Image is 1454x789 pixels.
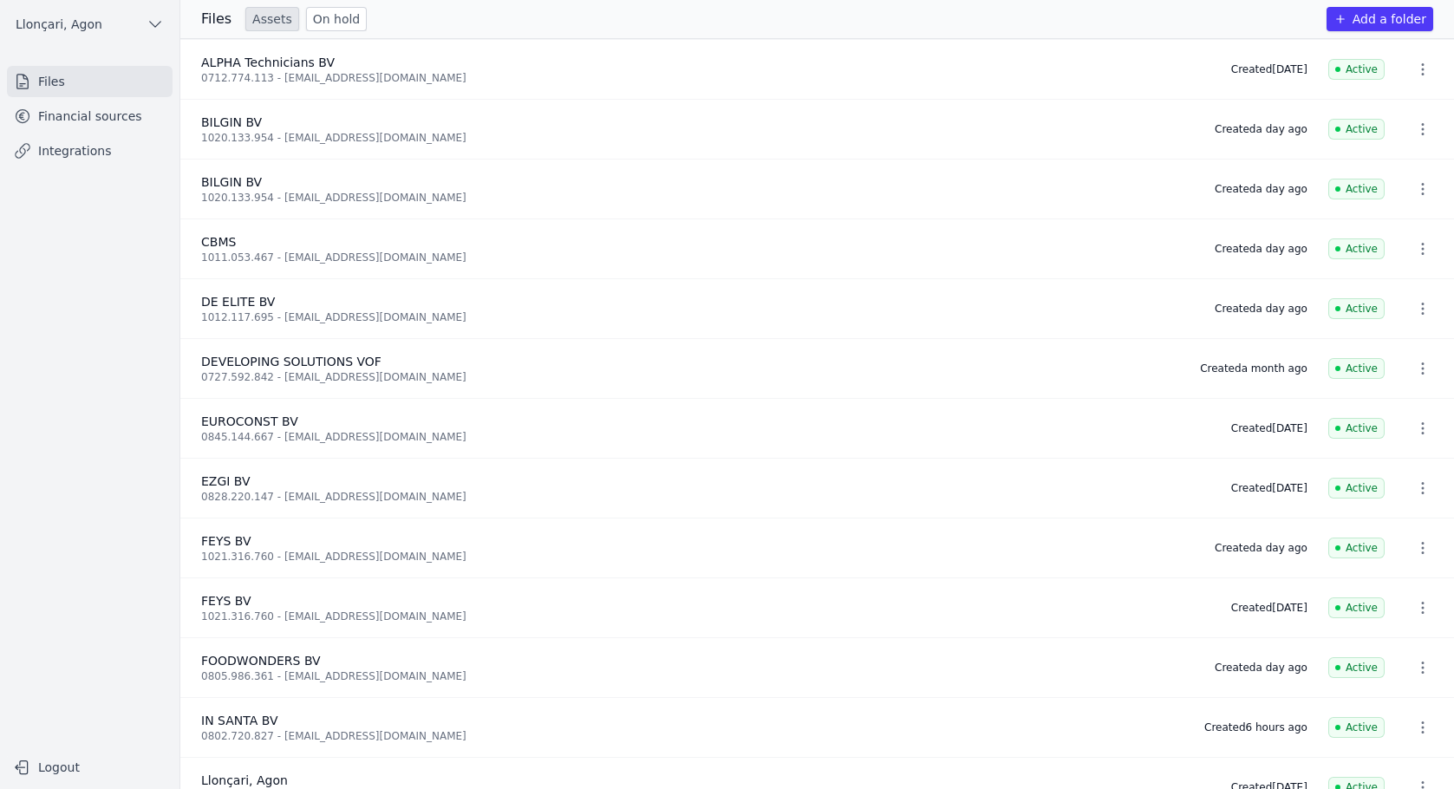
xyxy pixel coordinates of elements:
font: Llonçari, Agon [201,773,288,787]
a: Financial sources [7,101,173,132]
font: 0712.774.113 - [EMAIL_ADDRESS][DOMAIN_NAME] [201,72,466,84]
font: Logout [38,760,80,774]
font: FEYS BV [201,534,251,548]
font: BILGIN BV [201,175,262,189]
font: Created [1231,482,1273,494]
font: IN SANTA BV [201,714,278,727]
font: FOODWONDERS BV [201,654,321,668]
font: EZGI BV [201,474,251,488]
font: DEVELOPING SOLUTIONS VOF [201,355,381,368]
font: Created [1215,303,1256,315]
font: 0802.720.827 - [EMAIL_ADDRESS][DOMAIN_NAME] [201,730,466,742]
font: Llonçari, Agon [16,17,102,31]
font: Created [1231,63,1273,75]
font: Created [1204,721,1246,734]
font: [DATE] [1272,422,1307,434]
font: Active [1346,243,1378,255]
font: 1021.316.760 - [EMAIL_ADDRESS][DOMAIN_NAME] [201,551,466,563]
font: DE ELITE BV [201,295,275,309]
font: 0828.220.147 - [EMAIL_ADDRESS][DOMAIN_NAME] [201,491,466,503]
font: CBMS [201,235,236,249]
font: 1020.133.954 - [EMAIL_ADDRESS][DOMAIN_NAME] [201,192,466,204]
font: Created [1215,123,1256,135]
font: Created [1215,243,1256,255]
font: 1021.316.760 - [EMAIL_ADDRESS][DOMAIN_NAME] [201,610,466,623]
font: 0805.986.361 - [EMAIL_ADDRESS][DOMAIN_NAME] [201,670,466,682]
font: 0845.144.667 - [EMAIL_ADDRESS][DOMAIN_NAME] [201,431,466,443]
font: FEYS BV [201,594,251,608]
font: Created [1231,602,1273,614]
font: a day ago [1256,303,1307,315]
font: Active [1346,482,1378,494]
a: Assets [245,7,299,31]
font: a day ago [1256,183,1307,195]
font: Active [1346,602,1378,614]
button: Logout [7,753,173,781]
font: [DATE] [1272,482,1307,494]
font: Active [1346,362,1378,375]
a: Integrations [7,135,173,166]
font: Created [1215,183,1256,195]
font: 1012.117.695 - [EMAIL_ADDRESS][DOMAIN_NAME] [201,311,466,323]
font: Files [38,75,65,88]
font: Created [1215,542,1256,554]
font: 1011.053.467 - [EMAIL_ADDRESS][DOMAIN_NAME] [201,251,466,264]
font: Active [1346,662,1378,674]
font: EUROCONST BV [201,414,298,428]
a: On hold [306,7,368,31]
font: Active [1346,123,1378,135]
a: Files [7,66,173,97]
font: 1020.133.954 - [EMAIL_ADDRESS][DOMAIN_NAME] [201,132,466,144]
font: Active [1346,542,1378,554]
font: Created [1200,362,1242,375]
font: ALPHA Technicians BV [201,55,335,69]
font: Files [201,10,231,27]
font: Financial sources [38,109,142,123]
font: Active [1346,721,1378,734]
font: 6 hours ago [1246,721,1307,734]
font: a day ago [1256,243,1307,255]
font: Active [1346,422,1378,434]
font: Assets [252,12,292,26]
button: Llonçari, Agon [7,10,173,38]
font: Active [1346,63,1378,75]
font: [DATE] [1272,602,1307,614]
font: Active [1346,303,1378,315]
font: Active [1346,183,1378,195]
font: 0727.592.842 - [EMAIL_ADDRESS][DOMAIN_NAME] [201,371,466,383]
font: a day ago [1256,123,1307,135]
font: a day ago [1256,542,1307,554]
font: a day ago [1256,662,1307,674]
font: Add a folder [1353,12,1426,26]
font: Created [1231,422,1273,434]
font: Integrations [38,144,111,158]
font: [DATE] [1272,63,1307,75]
button: Add a folder [1327,7,1433,31]
font: a month ago [1242,362,1307,375]
font: Created [1215,662,1256,674]
font: BILGIN BV [201,115,262,129]
font: On hold [313,12,361,26]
